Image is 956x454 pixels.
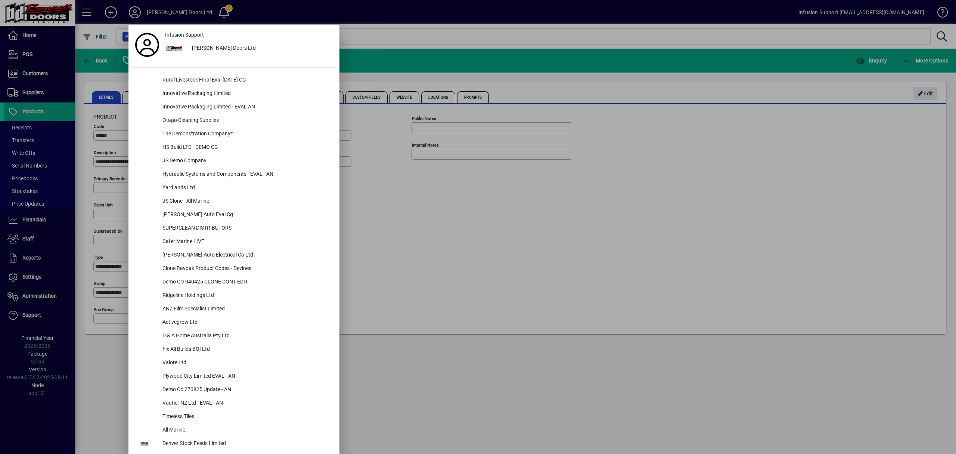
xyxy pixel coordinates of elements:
button: Valore Ltd [132,356,336,370]
div: Yardlands Ltd [156,181,336,195]
div: Otago Cleaning Supplies [156,114,336,128]
div: ANZ Film Specialist Limited [156,303,336,316]
button: JS Clone - All Marine [132,195,336,208]
div: [PERSON_NAME] Auto Eval Cg [156,208,336,222]
div: Denver Stock Feeds Limited [156,437,336,451]
div: Vautier NZ Ltd - EVAL - AN [156,397,336,410]
div: Innovative Packaging Limited - EVAL AN [156,101,336,114]
a: Infusion Support [162,28,336,42]
button: ANZ Film Specialist Limited [132,303,336,316]
button: Cater Marine LIVE [132,235,336,249]
div: [PERSON_NAME] Doors Ltd [186,42,336,55]
div: JS Clone - All Marine [156,195,336,208]
div: Demo CO 040425 CLONE DONT EDIT [156,276,336,289]
button: JS Demo Company [132,154,336,168]
button: Yardlands Ltd [132,181,336,195]
div: JS Demo Company [156,154,336,168]
div: Timeless Tiles [156,410,336,424]
button: Plywood City Limited EVAL - AN [132,370,336,383]
button: [PERSON_NAME] Auto Electrical Co Ltd [132,249,336,262]
div: Demo Co 270825 Update - AN [156,383,336,397]
button: Innovative Packaging Limited [132,87,336,101]
a: Profile [132,38,162,52]
button: Clone Baypak Product Codes - Devines [132,262,336,276]
div: Plywood City Limited EVAL - AN [156,370,336,383]
button: Denver Stock Feeds Limited [132,437,336,451]
button: Fix All Builds BOI Ltd [132,343,336,356]
div: The Demonstration Company* [156,128,336,141]
button: Timeless Tiles [132,410,336,424]
button: Rural Livestock FInal Eval [DATE] CG [132,74,336,87]
span: Infusion Support [165,31,204,39]
button: Otago Cleaning Supplies [132,114,336,128]
div: All Marine [156,424,336,437]
div: [PERSON_NAME] Auto Electrical Co Ltd [156,249,336,262]
div: HS Build LTD - DEMO CG [156,141,336,154]
button: Vautier NZ Ltd - EVAL - AN [132,397,336,410]
button: Demo Co 270825 Update - AN [132,383,336,397]
div: SUPERCLEAN DISTRIBUTORS [156,222,336,235]
div: Activegrow Ltd [156,316,336,329]
button: [PERSON_NAME] Auto Eval Cg [132,208,336,222]
div: Clone Baypak Product Codes - Devines [156,262,336,276]
button: Innovative Packaging Limited - EVAL AN [132,101,336,114]
button: HS Build LTD - DEMO CG [132,141,336,154]
button: Activegrow Ltd [132,316,336,329]
div: D & A Home Australia Pty Ltd [156,329,336,343]
button: [PERSON_NAME] Doors Ltd [162,42,336,55]
button: The Demonstration Company* [132,128,336,141]
div: Cater Marine LIVE [156,235,336,249]
button: SUPERCLEAN DISTRIBUTORS [132,222,336,235]
button: Demo CO 040425 CLONE DONT EDIT [132,276,336,289]
button: All Marine [132,424,336,437]
div: Valore Ltd [156,356,336,370]
div: Hydraulic Systems and Components - EVAL - AN [156,168,336,181]
div: Innovative Packaging Limited [156,87,336,101]
div: Ridgeline Holdings Ltd [156,289,336,303]
button: D & A Home Australia Pty Ltd [132,329,336,343]
button: Ridgeline Holdings Ltd [132,289,336,303]
div: Rural Livestock FInal Eval [DATE] CG [156,74,336,87]
button: Hydraulic Systems and Components - EVAL - AN [132,168,336,181]
div: Fix All Builds BOI Ltd [156,343,336,356]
